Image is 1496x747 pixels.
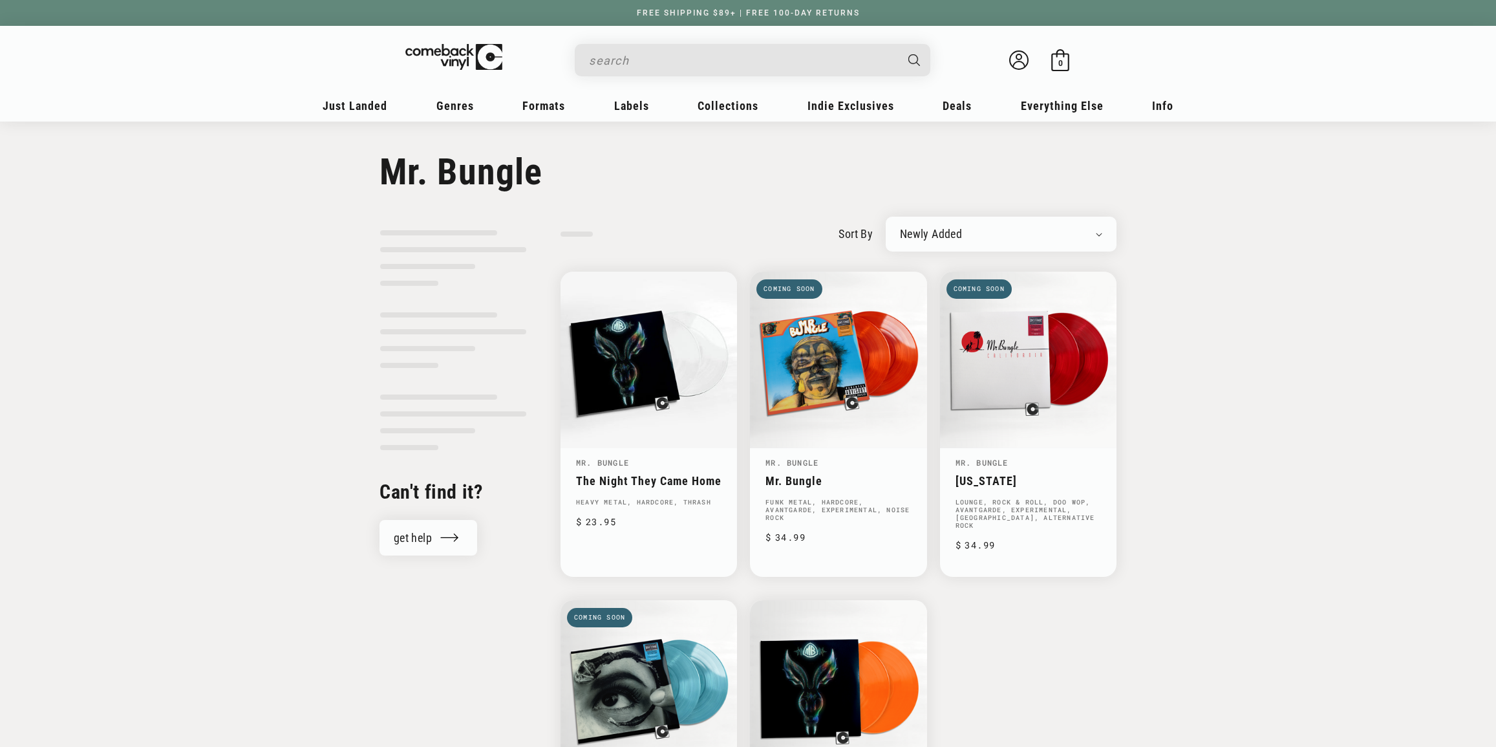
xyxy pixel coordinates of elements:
[956,457,1009,468] a: Mr. Bungle
[1058,58,1063,68] span: 0
[1152,99,1173,113] span: Info
[956,474,1101,488] a: [US_STATE]
[943,99,972,113] span: Deals
[839,225,873,243] label: sort by
[379,151,1117,193] h1: Mr. Bungle
[897,44,932,76] button: Search
[589,47,895,74] input: search
[624,8,873,17] a: FREE SHIPPING $89+ | FREE 100-DAY RETURNS
[522,99,565,113] span: Formats
[379,520,477,556] a: get help
[765,474,911,488] a: Mr. Bungle
[576,474,721,488] a: The Night They Came Home
[765,457,818,468] a: Mr. Bungle
[698,99,758,113] span: Collections
[1021,99,1104,113] span: Everything Else
[576,457,629,468] a: Mr. Bungle
[323,99,387,113] span: Just Landed
[807,99,894,113] span: Indie Exclusives
[575,44,930,76] div: Search
[614,99,649,113] span: Labels
[379,479,527,504] h2: Can't find it?
[436,99,474,113] span: Genres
